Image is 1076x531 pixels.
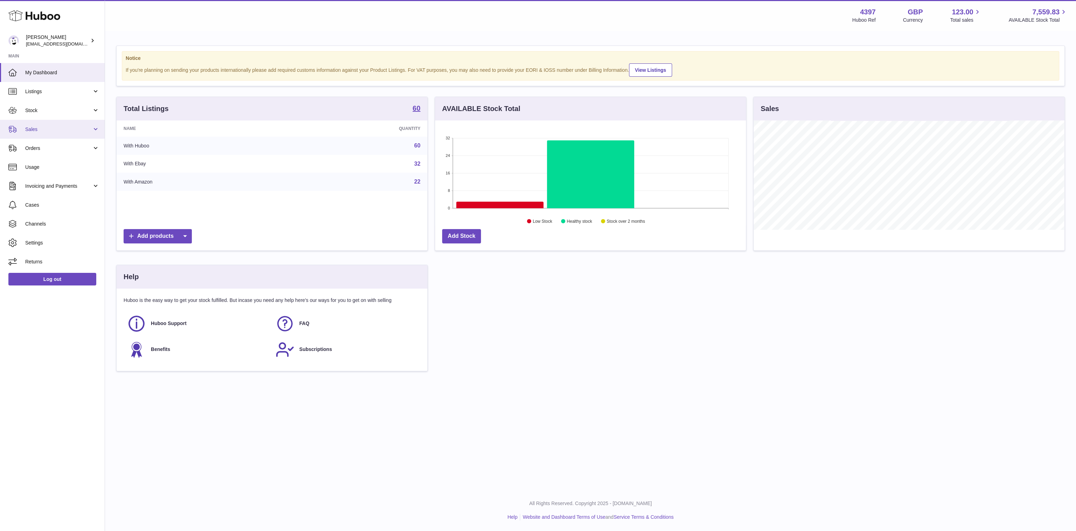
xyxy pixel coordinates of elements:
[124,229,192,243] a: Add products
[860,7,876,17] strong: 4397
[26,34,89,47] div: [PERSON_NAME]
[950,17,981,23] span: Total sales
[117,155,287,173] td: With Ebay
[761,104,779,113] h3: Sales
[25,240,99,246] span: Settings
[25,202,99,208] span: Cases
[25,145,92,152] span: Orders
[950,7,981,23] a: 123.00 Total sales
[299,346,332,353] span: Subscriptions
[413,105,420,113] a: 60
[151,320,187,327] span: Huboo Support
[414,143,420,149] a: 60
[414,161,420,167] a: 32
[908,7,923,17] strong: GBP
[523,514,605,520] a: Website and Dashboard Terms of Use
[533,219,552,224] text: Low Stock
[903,17,923,23] div: Currency
[25,221,99,227] span: Channels
[25,88,92,95] span: Listings
[446,171,450,175] text: 16
[124,297,420,304] p: Huboo is the easy way to get your stock fulfilled. But incase you need any help here's our ways f...
[8,35,19,46] img: drumnnbass@gmail.com
[124,104,169,113] h3: Total Listings
[607,219,645,224] text: Stock over 2 months
[852,17,876,23] div: Huboo Ref
[414,179,420,185] a: 22
[151,346,170,353] span: Benefits
[25,164,99,171] span: Usage
[275,314,417,333] a: FAQ
[25,107,92,114] span: Stock
[25,69,99,76] span: My Dashboard
[126,62,1055,77] div: If you're planning on sending your products internationally please add required customs informati...
[26,41,103,47] span: [EMAIL_ADDRESS][DOMAIN_NAME]
[275,340,417,359] a: Subscriptions
[629,63,672,77] a: View Listings
[446,153,450,158] text: 24
[413,105,420,112] strong: 60
[127,340,268,359] a: Benefits
[567,219,592,224] text: Healthy stock
[287,120,427,137] th: Quantity
[442,104,520,113] h3: AVAILABLE Stock Total
[25,183,92,189] span: Invoicing and Payments
[117,120,287,137] th: Name
[124,272,139,282] h3: Help
[117,137,287,155] td: With Huboo
[1008,17,1068,23] span: AVAILABLE Stock Total
[8,273,96,285] a: Log out
[520,514,673,520] li: and
[448,206,450,210] text: 0
[446,136,450,140] text: 32
[1032,7,1060,17] span: 7,559.83
[111,500,1070,507] p: All Rights Reserved. Copyright 2025 - [DOMAIN_NAME]
[952,7,973,17] span: 123.00
[442,229,481,243] a: Add Stock
[448,188,450,193] text: 8
[117,173,287,191] td: With Amazon
[25,258,99,265] span: Returns
[508,514,518,520] a: Help
[1008,7,1068,23] a: 7,559.83 AVAILABLE Stock Total
[25,126,92,133] span: Sales
[614,514,674,520] a: Service Terms & Conditions
[127,314,268,333] a: Huboo Support
[299,320,309,327] span: FAQ
[126,55,1055,62] strong: Notice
